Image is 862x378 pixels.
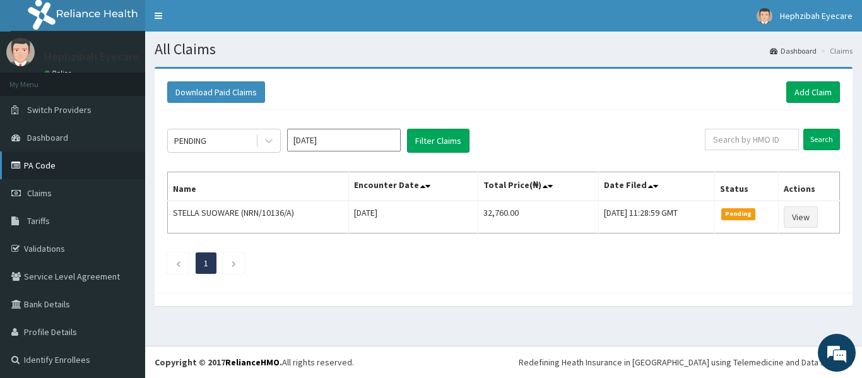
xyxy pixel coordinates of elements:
[714,172,778,201] th: Status
[287,129,401,151] input: Select Month and Year
[155,41,853,57] h1: All Claims
[803,129,840,150] input: Search
[27,187,52,199] span: Claims
[168,172,349,201] th: Name
[225,357,280,368] a: RelianceHMO
[348,172,478,201] th: Encounter Date
[348,201,478,233] td: [DATE]
[705,129,799,150] input: Search by HMO ID
[407,129,469,153] button: Filter Claims
[175,257,181,269] a: Previous page
[44,69,74,78] a: Online
[174,134,206,147] div: PENDING
[598,201,714,233] td: [DATE] 11:28:59 GMT
[478,201,599,233] td: 32,760.00
[721,208,756,220] span: Pending
[818,45,853,56] li: Claims
[786,81,840,103] a: Add Claim
[519,356,853,369] div: Redefining Heath Insurance in [GEOGRAPHIC_DATA] using Telemedicine and Data Science!
[27,104,92,115] span: Switch Providers
[145,346,862,378] footer: All rights reserved.
[757,8,772,24] img: User Image
[155,357,282,368] strong: Copyright © 2017 .
[778,172,839,201] th: Actions
[598,172,714,201] th: Date Filed
[204,257,208,269] a: Page 1 is your current page
[780,10,853,21] span: Hephzibah Eyecare
[44,51,139,62] p: Hephzibah Eyecare
[478,172,599,201] th: Total Price(₦)
[770,45,817,56] a: Dashboard
[6,38,35,66] img: User Image
[168,201,349,233] td: STELLA SUOWARE (NRN/10136/A)
[27,215,50,227] span: Tariffs
[27,132,68,143] span: Dashboard
[231,257,237,269] a: Next page
[167,81,265,103] button: Download Paid Claims
[784,206,818,228] a: View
